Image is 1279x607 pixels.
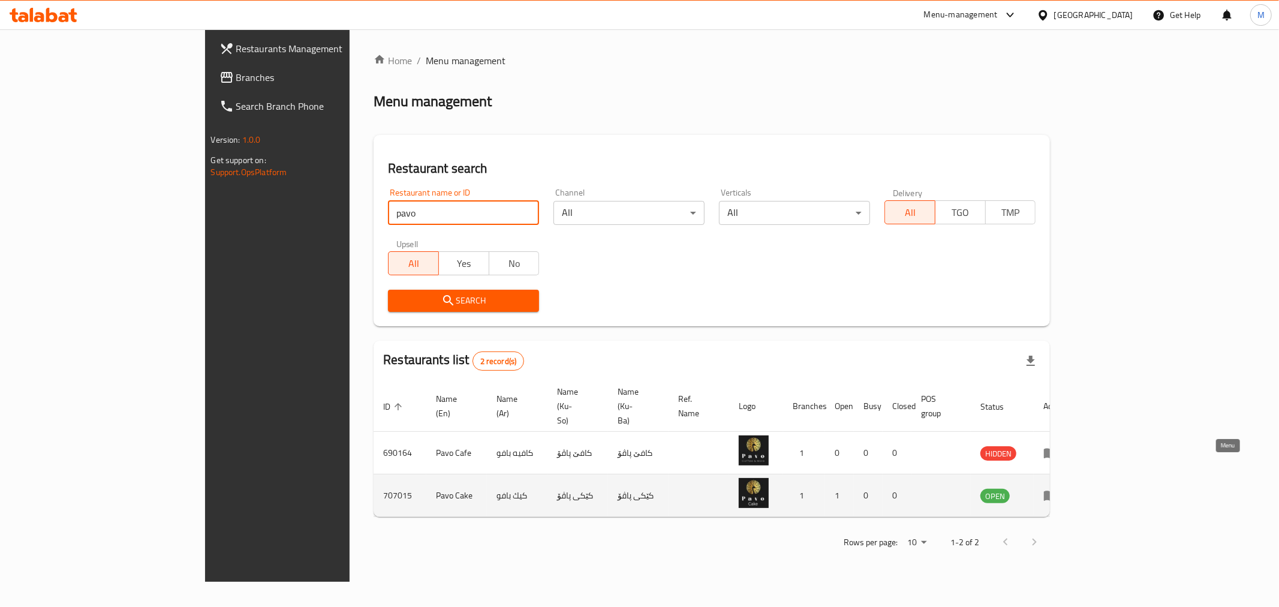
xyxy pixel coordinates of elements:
div: Rows per page: [902,534,931,552]
td: 1 [825,474,854,517]
a: Support.OpsPlatform [211,164,287,180]
span: ID [383,399,406,414]
li: / [417,53,421,68]
span: Menu management [426,53,505,68]
span: TMP [991,204,1031,221]
th: Open [825,381,854,432]
h2: Menu management [374,92,492,111]
td: Pavo Cafe [426,432,487,474]
span: 1.0.0 [242,132,261,148]
span: Search Branch Phone [236,99,409,113]
span: No [494,255,535,272]
div: Total records count [473,351,525,371]
td: 1 [783,432,825,474]
button: Search [388,290,539,312]
p: 1-2 of 2 [950,535,979,550]
th: Closed [883,381,911,432]
div: All [719,201,870,225]
td: کێکی پاڤۆ [608,474,669,517]
td: كافيه بافو [487,432,547,474]
label: Upsell [396,239,419,248]
div: HIDDEN [980,446,1016,461]
td: 0 [883,432,911,474]
span: Yes [444,255,484,272]
span: Search [398,293,529,308]
span: Get support on: [211,152,266,168]
span: Status [980,399,1019,414]
td: 0 [854,432,883,474]
td: كيك بافو [487,474,547,517]
div: Menu [1043,446,1066,460]
input: Search for restaurant name or ID.. [388,201,539,225]
div: [GEOGRAPHIC_DATA] [1054,8,1133,22]
td: 1 [783,474,825,517]
span: TGO [940,204,981,221]
table: enhanced table [374,381,1075,517]
button: All [884,200,935,224]
h2: Restaurant search [388,160,1036,178]
td: Pavo Cake [426,474,487,517]
span: Ref. Name [678,392,715,420]
label: Delivery [893,188,923,197]
a: Branches [210,63,419,92]
span: Name (Ku-Ba) [618,384,654,428]
td: کافێ پاڤۆ [547,432,608,474]
span: POS group [921,392,956,420]
span: Restaurants Management [236,41,409,56]
a: Search Branch Phone [210,92,419,121]
button: No [489,251,540,275]
th: Branches [783,381,825,432]
span: Name (Ku-So) [557,384,594,428]
span: M [1257,8,1265,22]
td: 0 [883,474,911,517]
span: 2 record(s) [473,356,524,367]
div: Menu-management [924,8,998,22]
th: Logo [729,381,783,432]
div: Export file [1016,347,1045,375]
span: Version: [211,132,240,148]
span: Branches [236,70,409,85]
img: Pavo Cake [739,478,769,508]
td: کێکی پاڤۆ [547,474,608,517]
button: TGO [935,200,986,224]
h2: Restaurants list [383,351,524,371]
span: All [890,204,931,221]
div: All [553,201,705,225]
th: Busy [854,381,883,432]
span: Name (Ar) [496,392,533,420]
th: Action [1034,381,1075,432]
button: TMP [985,200,1036,224]
img: Pavo Cafe [739,435,769,465]
p: Rows per page: [844,535,898,550]
button: All [388,251,439,275]
button: Yes [438,251,489,275]
td: 0 [854,474,883,517]
nav: breadcrumb [374,53,1050,68]
span: All [393,255,434,272]
span: OPEN [980,489,1010,503]
td: کافێ پاڤۆ [608,432,669,474]
span: Name (En) [436,392,473,420]
a: Restaurants Management [210,34,419,63]
span: HIDDEN [980,447,1016,461]
td: 0 [825,432,854,474]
